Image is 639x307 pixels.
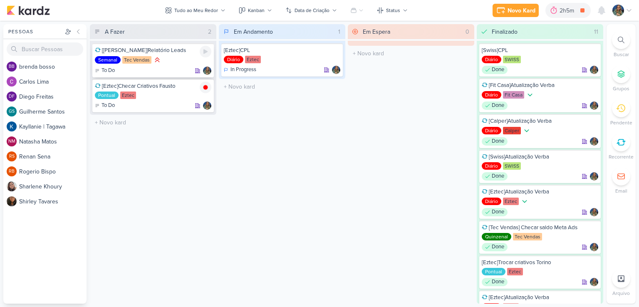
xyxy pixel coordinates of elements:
[507,268,523,275] div: Eztec
[560,6,577,15] div: 2h5m
[19,197,87,206] div: S h i r l e y T a v a r e s
[615,187,627,195] p: Email
[230,66,256,74] p: In Progress
[590,208,598,216] img: Isabella Gutierres
[19,137,87,146] div: N a t a s h a M a t o s
[153,56,161,64] div: Prioridade Alta
[482,224,598,231] div: [Tec Vendas] Checar saldo Meta Ads
[19,92,87,101] div: D i e g o F r e i t a s
[590,102,598,110] div: Responsável: Isabella Gutierres
[7,28,63,35] div: Pessoas
[492,27,518,36] div: Finalizado
[95,92,119,99] div: Pontual
[482,153,598,161] div: [Swiss]Atualização Verba
[205,27,215,36] div: 2
[220,81,344,93] input: + Novo kard
[503,91,524,99] div: Fit Casa
[7,151,17,161] div: Renan Sena
[613,85,629,92] p: Grupos
[503,162,521,170] div: SWISS
[492,172,504,181] p: Done
[9,169,15,174] p: RB
[7,136,17,146] div: Natasha Matos
[609,153,634,161] p: Recorrente
[590,66,598,74] img: Isabella Gutierres
[590,278,598,286] div: Responsável: Isabella Gutierres
[9,94,15,99] p: DF
[612,5,624,16] img: Isabella Gutierres
[7,92,17,102] div: Diego Freitas
[7,166,17,176] div: Rogerio Bispo
[19,77,87,86] div: C a r l o s L i m a
[614,51,629,58] p: Buscar
[224,66,256,74] div: In Progress
[503,127,521,134] div: Calper
[492,208,504,216] p: Done
[7,42,83,56] input: Buscar Pessoas
[8,139,15,144] p: NM
[482,66,508,74] div: Done
[590,137,598,146] div: Responsável: Isabella Gutierres
[102,67,115,75] p: To Do
[492,102,504,110] p: Done
[203,102,211,110] img: Isabella Gutierres
[492,137,504,146] p: Done
[482,137,508,146] div: Done
[513,233,542,240] div: Tec Vendas
[9,154,15,159] p: RS
[482,56,501,63] div: Diário
[503,56,521,63] div: SWISS
[120,92,136,99] div: Eztec
[92,116,215,129] input: + Novo kard
[590,137,598,146] img: Isabella Gutierres
[224,47,340,54] div: [Eztec]CPL
[19,167,87,176] div: R o g e r i o B i s p o
[482,82,598,89] div: [Fit Casa]Atualização Verba
[590,66,598,74] div: Responsável: Isabella Gutierres
[7,5,50,15] img: kardz.app
[7,181,17,191] img: Sharlene Khoury
[482,172,508,181] div: Done
[224,56,243,63] div: Diário
[245,56,261,63] div: Eztec
[590,172,598,181] div: Responsável: Isabella Gutierres
[508,6,535,15] div: Novo Kard
[590,208,598,216] div: Responsável: Isabella Gutierres
[7,121,17,131] img: Kayllanie | Tagawa
[19,152,87,161] div: R e n a n S e n a
[95,102,115,110] div: To Do
[607,31,636,58] li: Ctrl + F
[19,122,87,131] div: K a y l l a n i e | T a g a w a
[203,67,211,75] div: Responsável: Isabella Gutierres
[349,47,473,59] input: + Novo kard
[482,268,505,275] div: Pontual
[7,62,17,72] div: brenda bosso
[590,172,598,181] img: Isabella Gutierres
[95,67,115,75] div: To Do
[95,82,211,90] div: [Eztec]Checar Criativos Fausto
[203,102,211,110] div: Responsável: Isabella Gutierres
[590,243,598,251] div: Responsável: Isabella Gutierres
[19,182,87,191] div: S h a r l e n e K h o u r y
[526,91,534,99] div: Prioridade Baixa
[482,91,501,99] div: Diário
[332,66,340,74] img: Isabella Gutierres
[482,259,598,266] div: [Eztec]Trocar criativos Torino
[520,197,529,205] div: Prioridade Baixa
[482,188,598,196] div: [Eztec]Atualização Verba
[492,66,504,74] p: Done
[200,82,211,93] img: tracking
[332,66,340,74] div: Responsável: Isabella Gutierres
[7,106,17,116] div: Guilherme Santos
[482,243,508,251] div: Done
[493,4,539,17] button: Novo Kard
[9,109,15,114] p: GS
[492,243,504,251] p: Done
[482,208,508,216] div: Done
[612,290,630,297] p: Arquivo
[7,77,17,87] img: Carlos Lima
[9,64,15,69] p: bb
[105,27,125,36] div: A Fazer
[482,233,511,240] div: Quinzenal
[482,127,501,134] div: Diário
